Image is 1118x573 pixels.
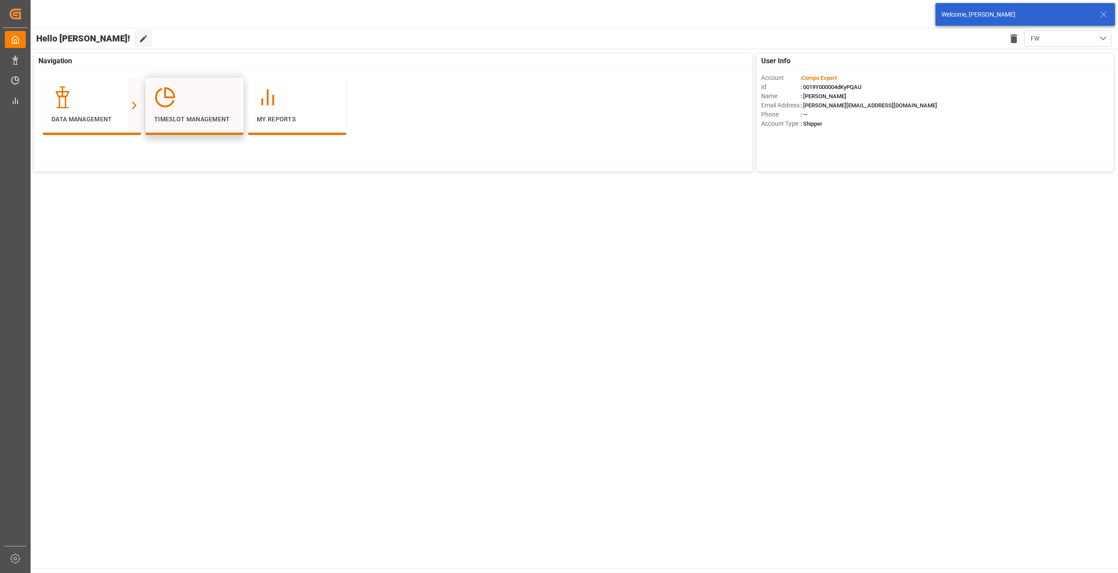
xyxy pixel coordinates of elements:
[801,84,862,90] span: : 0019Y000004dKyPQAU
[1024,30,1111,47] button: open menu
[154,115,235,124] p: Timeslot Management
[761,110,801,119] span: Phone
[38,56,72,66] span: Navigation
[761,56,790,66] span: User Info
[36,30,130,47] span: Hello [PERSON_NAME]!
[801,111,807,118] span: : —
[257,115,338,124] p: My Reports
[761,92,801,101] span: Name
[942,10,1092,19] div: Welcome, [PERSON_NAME]
[801,93,846,100] span: : [PERSON_NAME]
[801,120,822,127] span: : Shipper
[802,75,837,81] span: Compo Expert
[52,115,132,124] p: Data Management
[761,119,801,128] span: Account Type
[761,73,801,82] span: Account
[801,102,937,109] span: : [PERSON_NAME][EMAIL_ADDRESS][DOMAIN_NAME]
[801,75,837,81] span: :
[761,101,801,110] span: Email Address
[1031,34,1039,43] span: FW
[761,82,801,92] span: Id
